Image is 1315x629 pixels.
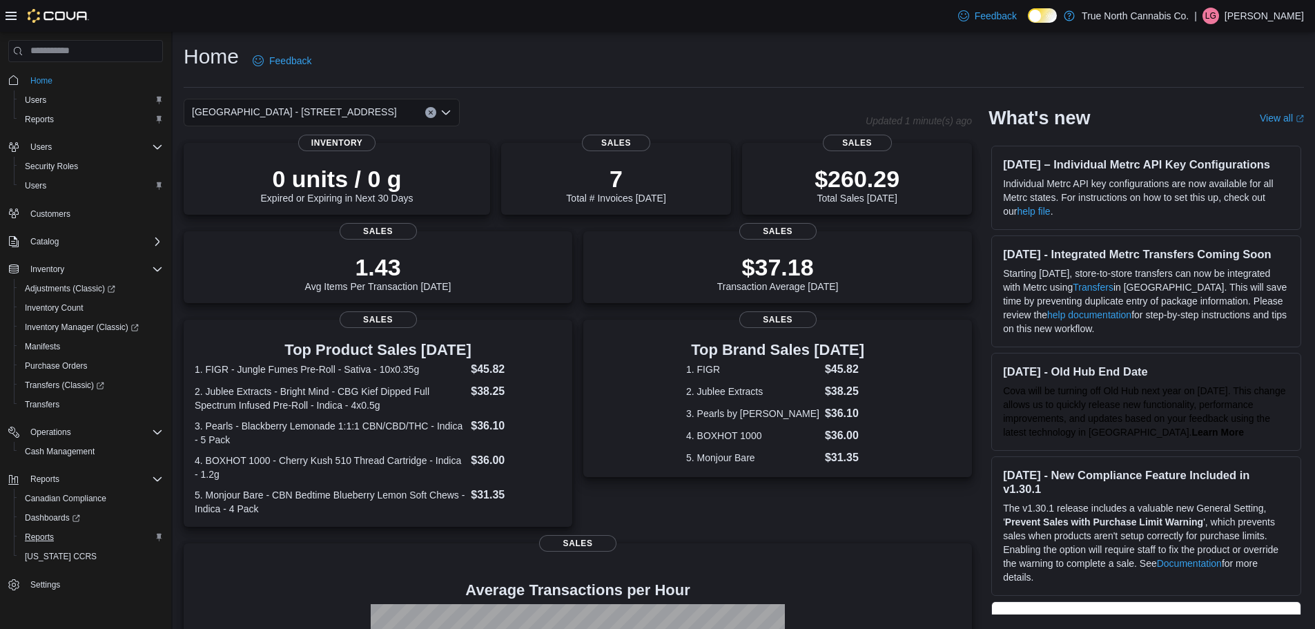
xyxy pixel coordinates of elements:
div: Transaction Average [DATE] [717,253,839,292]
a: Inventory Manager (Classic) [19,319,144,336]
a: Transfers [1073,282,1113,293]
button: Manifests [14,337,168,356]
span: Purchase Orders [25,360,88,371]
a: Feedback [953,2,1022,30]
a: Transfers (Classic) [19,377,110,394]
a: Reports [19,529,59,545]
a: Reports [19,111,59,128]
p: $37.18 [717,253,839,281]
dd: $36.10 [471,418,561,434]
div: Expired or Expiring in Next 30 Days [261,165,413,204]
button: Transfers [14,395,168,414]
a: View allExternal link [1260,113,1304,124]
button: Cash Management [14,442,168,461]
span: Users [25,180,46,191]
h3: [DATE] - Old Hub End Date [1003,365,1289,378]
span: [US_STATE] CCRS [25,551,97,562]
a: Transfers (Classic) [14,376,168,395]
span: Home [30,75,52,86]
button: Open list of options [440,107,451,118]
dd: $45.82 [471,361,561,378]
button: Settings [3,574,168,594]
a: Learn More [1192,427,1244,438]
dd: $31.35 [825,449,869,466]
a: Manifests [19,338,66,355]
span: Users [19,177,163,194]
h3: Top Product Sales [DATE] [195,342,561,358]
span: Sales [340,311,417,328]
span: Adjustments (Classic) [19,280,163,297]
nav: Complex example [8,65,163,625]
button: Inventory [25,261,70,278]
button: Catalog [25,233,64,250]
span: Users [19,92,163,108]
button: Users [14,90,168,110]
dt: 4. BOXHOT 1000 [686,429,819,443]
span: Sales [739,223,817,240]
a: Dashboards [14,508,168,528]
span: Feedback [269,54,311,68]
span: Transfers [19,396,163,413]
button: Inventory Count [14,298,168,318]
a: Feedback [247,47,317,75]
dt: 3. Pearls by [PERSON_NAME] [686,407,819,420]
div: Avg Items Per Transaction [DATE] [305,253,451,292]
p: $260.29 [815,165,899,193]
span: Manifests [19,338,163,355]
span: Dashboards [19,510,163,526]
dd: $36.00 [471,452,561,469]
dt: 2. Jublee Extracts - Bright Mind - CBG Kief Dipped Full Spectrum Infused Pre-Roll - Indica - 4x0.5g [195,385,465,412]
span: Customers [30,209,70,220]
dt: 4. BOXHOT 1000 - Cherry Kush 510 Thread Cartridge - Indica - 1.2g [195,454,465,481]
a: Inventory Manager (Classic) [14,318,168,337]
dd: $38.25 [825,383,869,400]
span: Reports [19,111,163,128]
a: Security Roles [19,158,84,175]
span: Dashboards [25,512,80,523]
span: Transfers [25,399,59,410]
button: Purchase Orders [14,356,168,376]
button: Reports [25,471,65,487]
h3: Top Brand Sales [DATE] [686,342,869,358]
span: Inventory [30,264,64,275]
span: Cash Management [19,443,163,460]
span: Home [25,72,163,89]
button: Catalog [3,232,168,251]
h3: [DATE] - Integrated Metrc Transfers Coming Soon [1003,247,1289,261]
span: Security Roles [19,158,163,175]
p: True North Cannabis Co. [1082,8,1189,24]
div: Lisa Giganti [1202,8,1219,24]
p: Updated 1 minute(s) ago [866,115,972,126]
button: Users [3,137,168,157]
button: Operations [25,424,77,441]
dd: $36.10 [825,405,869,422]
span: Cova will be turning off Old Hub next year on [DATE]. This change allows us to quickly release ne... [1003,385,1285,438]
dt: 2. Jublee Extracts [686,385,819,398]
a: Settings [25,577,66,593]
span: Cash Management [25,446,95,457]
span: Manifests [25,341,60,352]
p: Starting [DATE], store-to-store transfers can now be integrated with Metrc using in [GEOGRAPHIC_D... [1003,267,1289,336]
a: Dashboards [19,510,86,526]
span: Operations [25,424,163,441]
button: Reports [14,528,168,547]
button: Users [25,139,57,155]
img: Cova [28,9,89,23]
p: | [1194,8,1197,24]
button: Reports [14,110,168,129]
dt: 1. FIGR - Jungle Fumes Pre-Roll - Sativa - 10x0.35g [195,362,465,376]
button: Security Roles [14,157,168,176]
span: Reports [30,474,59,485]
button: Canadian Compliance [14,489,168,508]
h3: [DATE] – Individual Metrc API Key Configurations [1003,157,1289,171]
span: Washington CCRS [19,548,163,565]
a: Customers [25,206,76,222]
a: help file [1017,206,1050,217]
a: Documentation [1157,558,1222,569]
span: Sales [340,223,417,240]
a: Users [19,177,52,194]
span: Inventory Count [19,300,163,316]
dt: 5. Monjour Bare - CBN Bedtime Blueberry Lemon Soft Chews - Indica - 4 Pack [195,488,465,516]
